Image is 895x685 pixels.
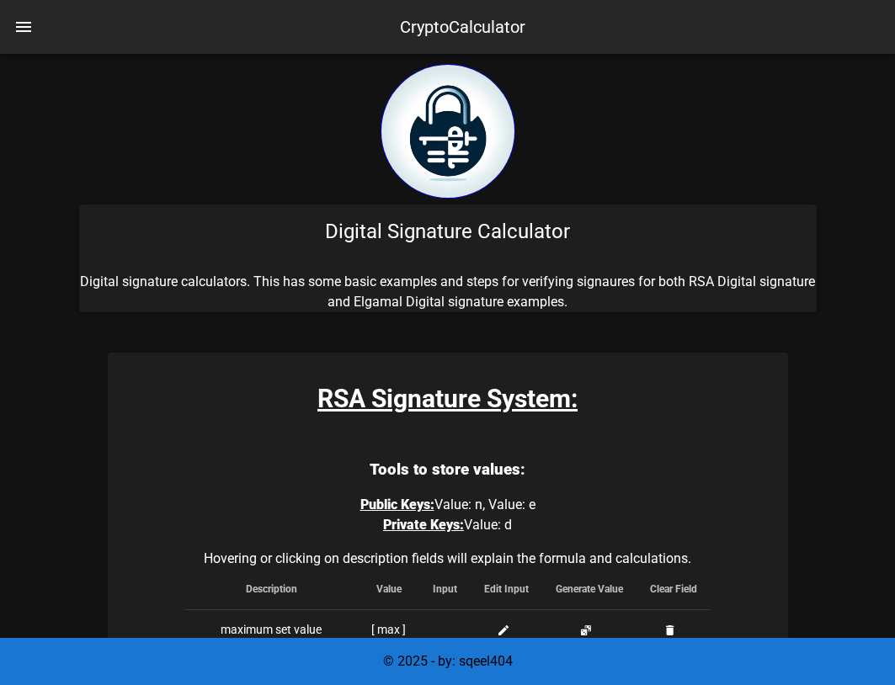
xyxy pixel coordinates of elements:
span: Description [246,583,297,595]
img: encryption logo [381,64,515,199]
caption: Hovering or clicking on description fields will explain the formula and calculations. [184,549,711,569]
span: Input [433,583,457,595]
div: Digital Signature Calculator [79,204,817,258]
span: Private Keys: [383,517,464,533]
th: Clear Field [637,569,711,609]
a: home [381,186,515,202]
span: Public Keys: [360,496,434,512]
td: [ max ] [358,609,419,650]
h3: RSA Signature System: [108,380,788,417]
div: CryptoCalculator [400,14,525,40]
span: © 2025 - by: sqeel404 [383,653,513,669]
span: maximum set value [221,623,322,636]
span: Generate Value [556,583,623,595]
th: Edit Input [471,569,542,609]
th: Input [419,569,471,609]
p: Digital signature calculators. This has some basic examples and steps for verifying signaures for... [79,272,817,312]
span: Edit Input [484,583,529,595]
button: nav-menu-toggle [3,7,44,47]
h3: Tools to store values: [184,458,711,481]
th: Value [358,569,419,609]
th: Generate Value [542,569,637,609]
span: Value [376,583,402,595]
th: Description [184,569,358,609]
p: Value: n, Value: e Value: d [184,495,711,535]
span: Clear Field [650,583,697,595]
